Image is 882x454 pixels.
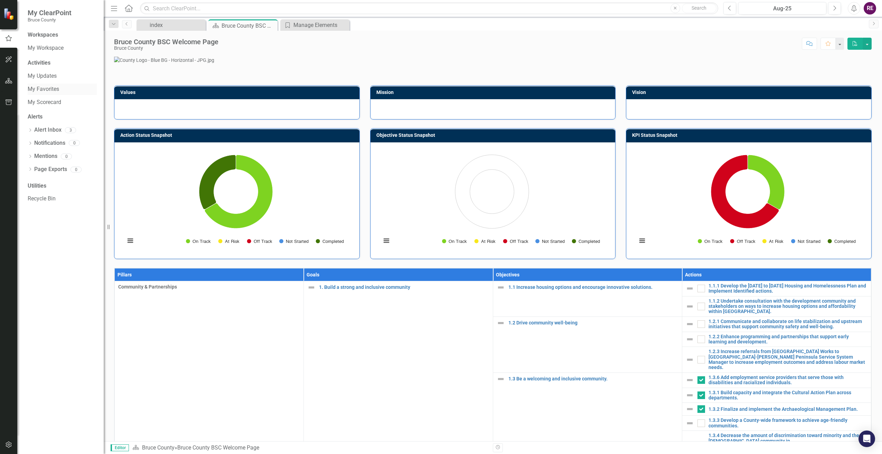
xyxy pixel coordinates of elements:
svg: Interactive chart [378,148,606,252]
path: On Track, 2. [205,155,273,228]
text: Not Started [798,239,820,244]
td: Double-Click to Edit Right Click for Context Menu [682,296,871,316]
div: Bruce County BSC Welcome Page [222,21,276,30]
button: Show Off Track [730,239,755,244]
h3: Mission [376,90,612,95]
a: 1. Build a strong and inclusive community [319,285,489,290]
a: Recycle Bin [28,195,97,203]
a: 1.3.6 Add employment service providers that serve those with disabilities and racialized individu... [709,375,867,386]
div: Activities [28,59,97,67]
img: Not Defined [686,356,694,364]
button: Show Not Started [791,239,820,244]
a: 1.1.1 Develop the [DATE] to [DATE] Housing and Homelessness Plan and Implement Identified actions. [709,283,867,294]
button: Show Completed [828,239,856,244]
td: Double-Click to Edit Right Click for Context Menu [682,416,871,431]
button: Show At Risk [475,239,495,244]
button: Show Not Started [535,239,564,244]
td: Double-Click to Edit Right Click for Context Menu [682,388,871,403]
a: Notifications [34,139,65,147]
a: 1.1.2 Undertake consultation with the development community and stakeholders on ways to increase ... [709,299,867,314]
a: Mentions [34,152,57,160]
a: 1.3 Be a welcoming and inclusive community. [508,376,678,381]
td: Double-Click to Edit Right Click for Context Menu [682,372,871,388]
div: Chart. Highcharts interactive chart. [634,148,864,252]
td: Double-Click to Edit Right Click for Context Menu [493,316,682,372]
img: County Logo - Blue BG - Horizontal - JPG.jpg [114,57,872,64]
button: RE [864,2,876,15]
a: 1.2.3 Increase referrals from [GEOGRAPHIC_DATA] Works to [GEOGRAPHIC_DATA]-[PERSON_NAME] Peninsul... [709,349,867,370]
td: Double-Click to Edit Right Click for Context Menu [493,281,682,316]
div: Chart. Highcharts interactive chart. [122,148,352,252]
td: Double-Click to Edit Right Click for Context Menu [682,403,871,416]
a: index [138,21,204,29]
h3: KPI Status Snapshot [632,133,868,138]
a: 1.2.2 Enhance programming and partnerships that support early learning and development. [709,334,867,345]
img: Not Defined [497,283,505,292]
a: 1.3.2 Finalize and implement the Archaeological Management Plan. [709,407,867,412]
img: Not Defined [686,419,694,427]
div: Alerts [28,113,97,121]
a: Bruce County [142,444,175,451]
span: Editor [111,444,129,451]
img: Not Defined [686,284,694,293]
img: Not Defined [497,319,505,327]
svg: Interactive chart [122,148,350,252]
div: Bruce County BSC Welcome Page [114,38,218,46]
button: Show Completed [572,239,600,244]
button: Aug-25 [738,2,826,15]
button: Show On Track [442,239,467,244]
img: Not Defined [686,391,694,399]
button: View chart menu, Chart [637,236,647,246]
div: 0 [61,153,72,159]
span: My ClearPoint [28,9,72,17]
a: 1.3.1 Build capacity and integrate the Cultural Action Plan across departments. [709,390,867,401]
img: Not Defined [686,320,694,328]
a: My Scorecard [28,98,97,106]
a: Alert Inbox [34,126,62,134]
a: Manage Elements [282,21,348,29]
div: 0 [71,167,82,172]
div: Manage Elements [293,21,348,29]
div: Chart. Highcharts interactive chart. [378,148,608,252]
img: Not Defined [307,283,316,292]
div: Bruce County BSC Welcome Page [177,444,259,451]
h3: Action Status Snapshot [120,133,356,138]
button: Show Off Track [247,239,272,244]
button: Show At Risk [762,239,783,244]
img: ClearPoint Strategy [3,7,16,20]
img: Not Defined [497,375,505,383]
img: Not Defined [686,302,694,311]
div: » [132,444,488,452]
div: Workspaces [28,31,58,39]
a: 1.2.1 Communicate and collaborate on life stabilization and upstream initiatives that support com... [709,319,867,330]
span: Community & Partnerships [118,283,300,290]
div: Bruce County [114,46,218,51]
a: 1.1 Increase housing options and encourage innovative solutions. [508,285,678,290]
a: 1.3.3 Develop a County-wide framework to achieve age-friendly communities. [709,418,867,428]
button: Search [682,3,716,13]
button: Show Completed [316,239,344,244]
div: Aug-25 [741,4,824,13]
img: Not Defined [686,405,694,413]
h3: Objective Status Snapshot [376,133,612,138]
h3: Vision [632,90,868,95]
button: Show Off Track [503,239,528,244]
button: View chart menu, Chart [382,236,391,246]
td: Double-Click to Edit Right Click for Context Menu [682,347,871,373]
a: My Workspace [28,44,97,52]
div: index [150,21,204,29]
input: Search ClearPoint... [140,2,718,15]
path: Off Track, 2. [711,155,779,228]
div: 0 [69,140,80,146]
button: Show On Track [186,239,211,244]
a: 1.2 Drive community well-being [508,320,678,325]
td: Double-Click to Edit Right Click for Context Menu [682,281,871,296]
a: My Favorites [28,85,97,93]
a: My Updates [28,72,97,80]
small: Bruce County [28,17,72,22]
td: Double-Click to Edit Right Click for Context Menu [682,316,871,332]
button: View chart menu, Chart [125,236,135,246]
div: 3 [65,127,76,133]
div: Open Intercom Messenger [858,431,875,447]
